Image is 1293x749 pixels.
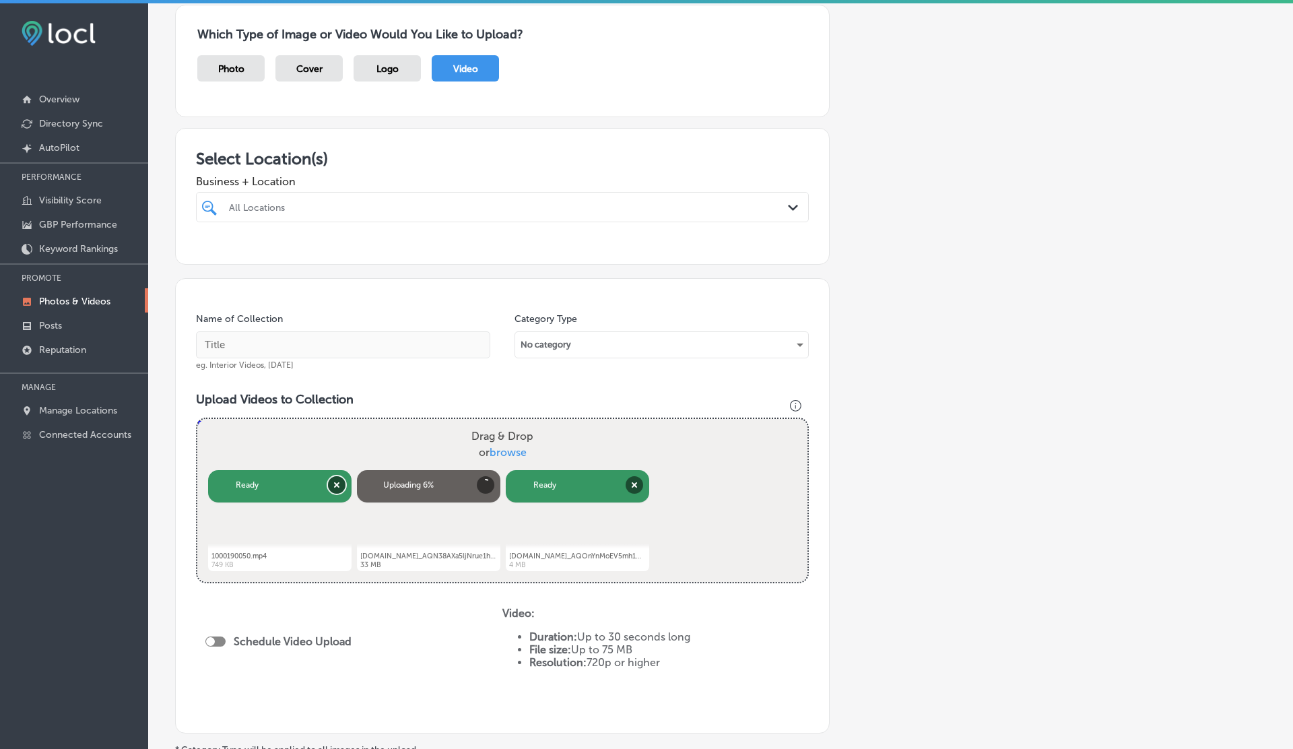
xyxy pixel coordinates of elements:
[39,219,117,230] p: GBP Performance
[39,94,79,105] p: Overview
[196,149,809,168] h3: Select Location(s)
[453,63,478,75] span: Video
[197,27,807,42] h3: Which Type of Image or Video Would You Like to Upload?
[529,643,571,656] strong: File size:
[39,320,62,331] p: Posts
[22,21,96,46] img: fda3e92497d09a02dc62c9cd864e3231.png
[529,630,577,643] strong: Duration:
[196,313,283,325] label: Name of Collection
[229,201,789,213] div: All Locations
[39,195,102,206] p: Visibility Score
[196,392,809,407] h3: Upload Videos to Collection
[490,446,527,459] span: browse
[515,334,808,356] div: No category
[376,63,399,75] span: Logo
[234,635,352,648] label: Schedule Video Upload
[529,630,809,643] li: Up to 30 seconds long
[39,142,79,154] p: AutoPilot
[515,313,577,325] label: Category Type
[39,118,103,129] p: Directory Sync
[502,607,535,620] strong: Video:
[39,429,131,441] p: Connected Accounts
[466,423,539,466] label: Drag & Drop or
[196,175,809,188] span: Business + Location
[39,243,118,255] p: Keyword Rankings
[529,643,809,656] li: Up to 75 MB
[218,63,244,75] span: Photo
[196,331,490,358] input: Title
[39,296,110,307] p: Photos & Videos
[196,360,294,370] span: eg. Interior Videos, [DATE]
[39,405,117,416] p: Manage Locations
[529,656,587,669] strong: Resolution:
[529,656,809,669] li: 720p or higher
[296,63,323,75] span: Cover
[39,344,86,356] p: Reputation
